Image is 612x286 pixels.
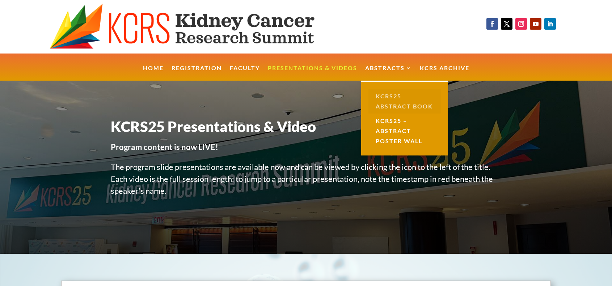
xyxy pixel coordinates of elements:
a: Follow on X [501,18,512,30]
a: Home [143,65,164,81]
a: Follow on LinkedIn [544,18,556,30]
a: Follow on Facebook [486,18,498,30]
a: Abstracts [365,65,412,81]
span: KCRS25 Presentations & Video [111,118,316,135]
a: Faculty [230,65,260,81]
img: KCRS generic logo wide [50,4,347,50]
a: KCRS25 – Abstract Poster Wall [368,114,441,148]
a: KCRS Archive [420,65,469,81]
a: KCRS25 Abstract Book [368,89,441,114]
a: Registration [172,65,222,81]
strong: Program content is now LIVE! [111,142,218,152]
a: Follow on Instagram [515,18,527,30]
a: Follow on Youtube [530,18,541,30]
p: The program slide presentations are available now and can be viewed by clicking the icon to the l... [111,161,502,205]
a: Presentations & Videos [268,65,357,81]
